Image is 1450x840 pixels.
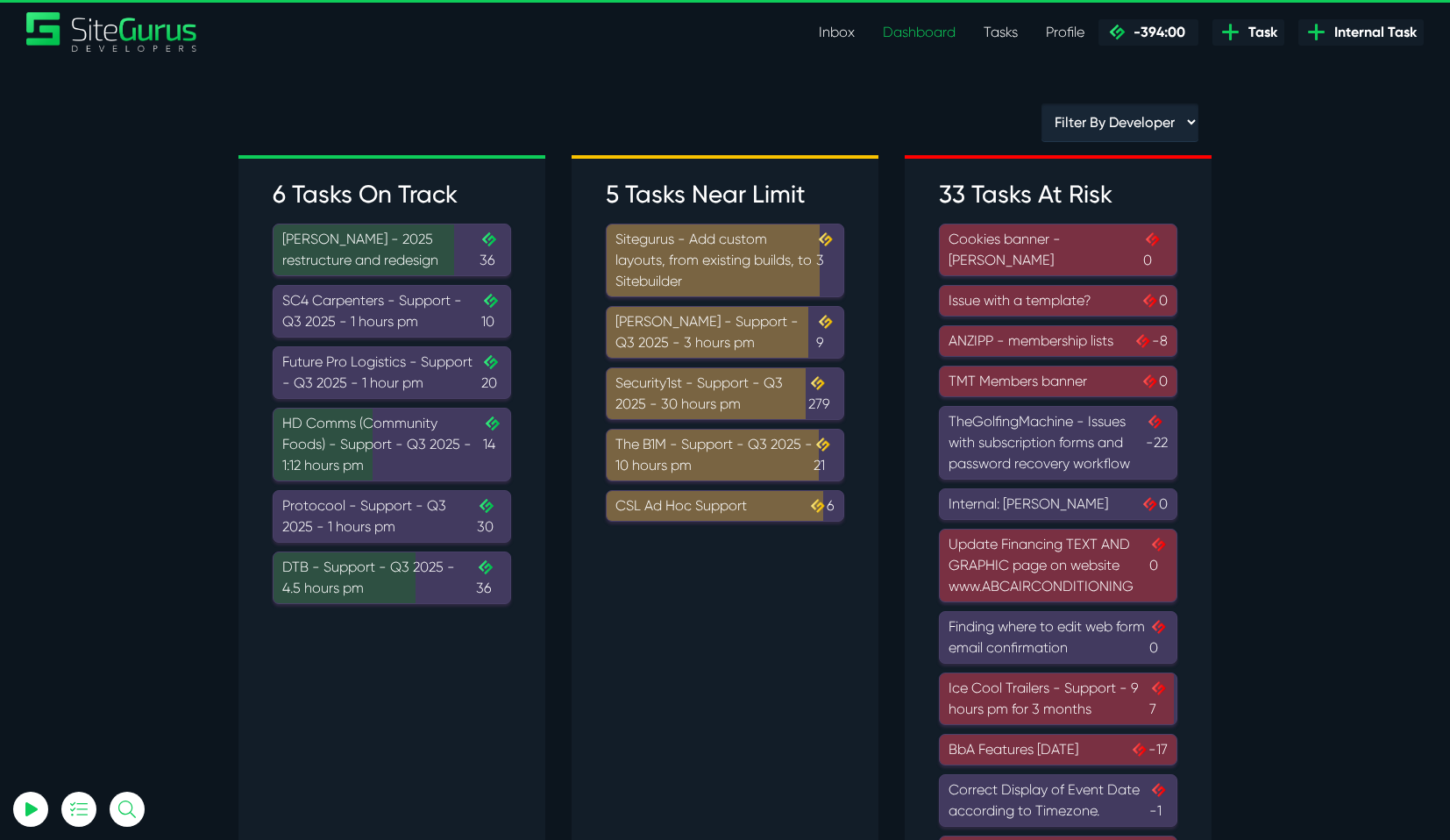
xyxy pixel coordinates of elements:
[273,408,511,481] a: HD Comms (Community Foods) - Support - Q3 2025 - 1:12 hours pm14
[1141,371,1168,392] span: 0
[481,290,501,332] span: 10
[1098,19,1198,46] a: -394:00
[273,224,511,276] a: [PERSON_NAME] - 2025 restructure and redesign36
[949,739,1168,760] div: BbA Features [DATE]
[1212,19,1284,46] a: Task
[282,413,501,476] div: HD Comms (Community Foods) - Support - Q3 2025 - 1:12 hours pm
[949,411,1168,474] div: TheGolfingMachine - Issues with subscription forms and password recovery workflow
[1134,331,1168,352] span: -8
[939,673,1177,725] a: Ice Cool Trailers - Support - 9 hours pm for 3 months7
[1146,411,1168,474] span: -22
[949,494,1168,515] div: Internal: [PERSON_NAME]
[949,229,1168,271] div: Cookies banner - [PERSON_NAME]
[1127,24,1185,40] span: -394:00
[477,495,501,537] span: 30
[949,616,1168,658] div: Finding where to edit web form email confirmation
[476,557,501,599] span: 36
[606,306,844,359] a: [PERSON_NAME] - Support - Q3 2025 - 3 hours pm9
[1149,534,1168,597] span: 0
[282,495,501,537] div: Protocool - Support - Q3 2025 - 1 hours pm
[939,734,1177,765] a: BbA Features [DATE]-17
[970,15,1032,50] a: Tasks
[282,229,501,271] div: [PERSON_NAME] - 2025 restructure and redesign
[939,366,1177,397] a: TMT Members banner0
[949,678,1168,720] div: Ice Cool Trailers - Support - 9 hours pm for 3 months
[939,285,1177,317] a: Issue with a template?0
[1143,229,1168,271] span: 0
[273,285,511,338] a: SC4 Carpenters - Support - Q3 2025 - 1 hours pm10
[1298,19,1424,46] a: Internal Task
[816,311,835,353] span: 9
[1141,494,1168,515] span: 0
[869,15,970,50] a: Dashboard
[939,488,1177,520] a: Internal: [PERSON_NAME]0
[1241,22,1277,43] span: Task
[615,311,835,353] div: [PERSON_NAME] - Support - Q3 2025 - 3 hours pm
[939,529,1177,602] a: Update Financing TEXT AND GRAPHIC page on website www.ABCAIRCONDITIONING0
[26,12,198,52] img: Sitegurus Logo
[949,290,1168,311] div: Issue with a template?
[939,224,1177,276] a: Cookies banner - [PERSON_NAME]0
[615,434,835,476] div: The B1M - Support - Q3 2025 - 10 hours pm
[606,367,844,420] a: Security1st - Support - Q3 2025 - 30 hours pm279
[282,557,501,599] div: DTB - Support - Q3 2025 - 4.5 hours pm
[26,12,198,52] a: SiteGurus
[939,325,1177,357] a: ANZIPP - membership lists-8
[273,180,511,210] h3: 6 Tasks On Track
[1149,678,1168,720] span: 7
[273,490,511,543] a: Protocool - Support - Q3 2025 - 1 hours pm30
[615,373,835,415] div: Security1st - Support - Q3 2025 - 30 hours pm
[606,180,844,210] h3: 5 Tasks Near Limit
[808,373,835,415] span: 279
[1032,15,1098,50] a: Profile
[814,434,835,476] span: 21
[1149,779,1168,822] span: -1
[606,429,844,481] a: The B1M - Support - Q3 2025 - 10 hours pm21
[949,534,1168,597] div: Update Financing TEXT AND GRAPHIC page on website www.ABCAIRCONDITIONING
[805,15,869,50] a: Inbox
[939,180,1177,210] h3: 33 Tasks At Risk
[606,490,844,522] a: CSL Ad Hoc Support6
[1149,616,1168,658] span: 0
[480,229,501,271] span: 36
[273,346,511,399] a: Future Pro Logistics - Support - Q3 2025 - 1 hour pm20
[606,224,844,297] a: Sitegurus - Add custom layouts, from existing builds, to Sitebuilder3
[1327,22,1417,43] span: Internal Task
[615,495,835,516] div: CSL Ad Hoc Support
[1130,739,1168,760] span: -17
[949,779,1168,822] div: Correct Display of Event Date according to Timezone.
[1141,290,1168,311] span: 0
[282,352,501,394] div: Future Pro Logistics - Support - Q3 2025 - 1 hour pm
[949,371,1168,392] div: TMT Members banner
[808,495,835,516] span: 6
[939,611,1177,664] a: Finding where to edit web form email confirmation0
[273,552,511,604] a: DTB - Support - Q3 2025 - 4.5 hours pm36
[483,413,501,476] span: 14
[816,229,835,292] span: 3
[939,406,1177,480] a: TheGolfingMachine - Issues with subscription forms and password recovery workflow-22
[282,290,501,332] div: SC4 Carpenters - Support - Q3 2025 - 1 hours pm
[949,331,1168,352] div: ANZIPP - membership lists
[481,352,501,394] span: 20
[939,774,1177,827] a: Correct Display of Event Date according to Timezone.-1
[615,229,835,292] div: Sitegurus - Add custom layouts, from existing builds, to Sitebuilder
